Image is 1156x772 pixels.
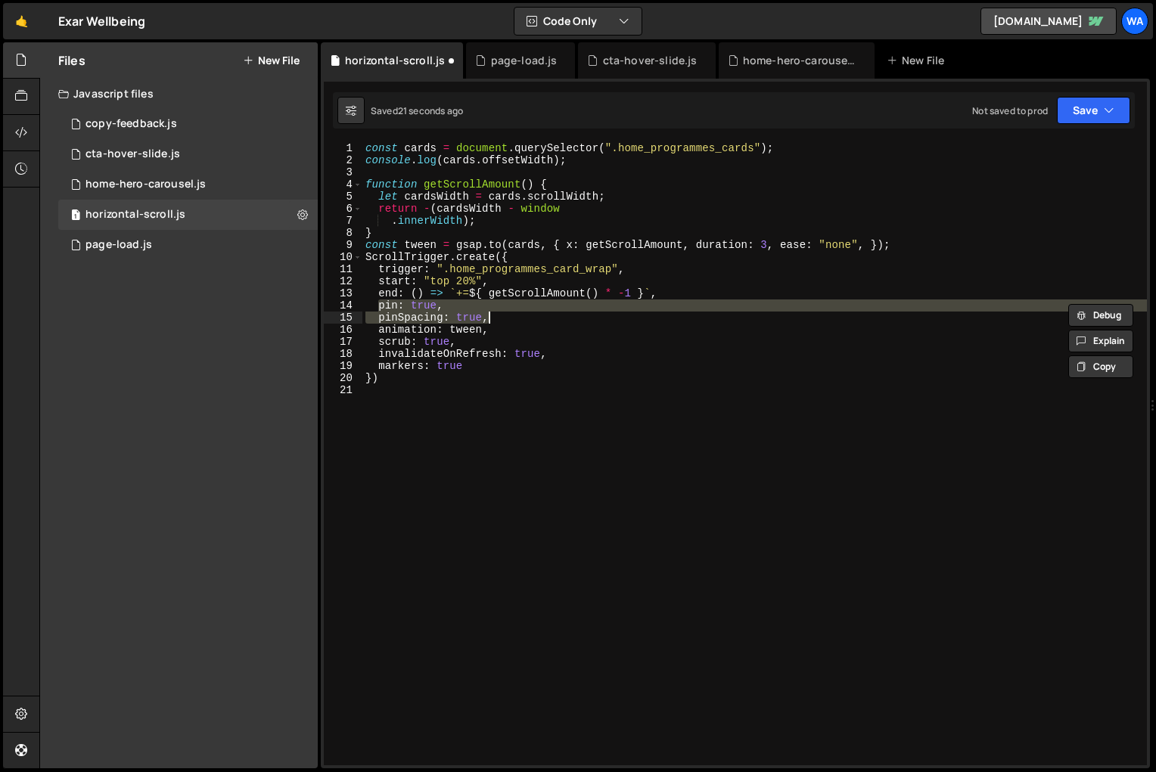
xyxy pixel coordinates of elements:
div: cta-hover-slide.js [85,147,180,161]
a: 🤙 [3,3,40,39]
div: 16 [324,324,362,336]
div: 21 [324,384,362,396]
div: 8 [324,227,362,239]
div: 1 [324,142,362,154]
h2: Files [58,52,85,69]
span: 1 [71,210,80,222]
div: 9 [324,239,362,251]
a: [DOMAIN_NAME] [980,8,1117,35]
button: Debug [1068,304,1133,327]
div: 16122/45071.js [58,200,318,230]
div: 15 [324,312,362,324]
div: 20 [324,372,362,384]
button: Code Only [514,8,642,35]
div: 19 [324,360,362,372]
div: 16122/43585.js [58,169,318,200]
div: 12 [324,275,362,287]
div: Exar Wellbeing [58,12,145,30]
div: Saved [371,104,463,117]
button: Save [1057,97,1130,124]
div: 16122/43314.js [58,109,318,139]
div: 6 [324,203,362,215]
div: 18 [324,348,362,360]
div: New File [887,53,950,68]
div: home-hero-carousel.js [85,178,206,191]
div: Javascript files [40,79,318,109]
a: wa [1121,8,1148,35]
button: New File [243,54,300,67]
div: 4 [324,178,362,191]
div: 7 [324,215,362,227]
button: Copy [1068,355,1133,378]
div: page-load.js [85,238,152,252]
div: copy-feedback.js [85,117,177,131]
div: 14 [324,299,362,312]
div: 11 [324,263,362,275]
div: page-load.js [491,53,558,68]
div: 16122/44105.js [58,230,318,260]
div: cta-hover-slide.js [603,53,698,68]
div: horizontal-scroll.js [85,208,185,222]
div: home-hero-carousel.js [743,53,856,68]
div: 2 [324,154,362,166]
button: Explain [1068,330,1133,352]
div: 10 [324,251,362,263]
div: 21 seconds ago [398,104,463,117]
div: 17 [324,336,362,348]
div: 16122/44019.js [58,139,318,169]
div: Not saved to prod [972,104,1048,117]
div: 13 [324,287,362,299]
div: 3 [324,166,362,178]
div: 5 [324,191,362,203]
div: horizontal-scroll.js [345,53,445,68]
